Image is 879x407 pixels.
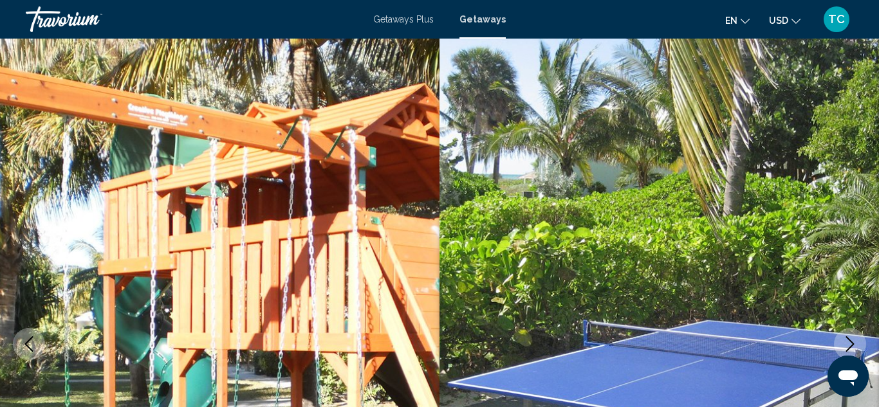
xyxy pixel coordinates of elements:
button: User Menu [820,6,853,33]
span: TC [828,13,845,26]
button: Change currency [769,11,800,30]
button: Change language [725,11,750,30]
a: Getaways Plus [373,14,434,24]
span: USD [769,15,788,26]
button: Next image [834,328,866,360]
iframe: Button to launch messaging window [828,356,869,397]
span: en [725,15,737,26]
a: Getaways [459,14,506,24]
button: Previous image [13,328,45,360]
a: Travorium [26,6,360,32]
